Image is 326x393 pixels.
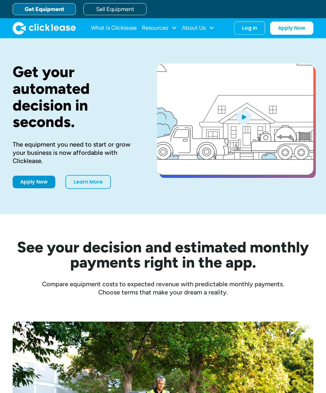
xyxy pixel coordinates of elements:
a: Learn More [65,175,111,189]
a: What Is Clicklease [91,22,137,34]
div: Compare equipment costs to expected revenue with predictable monthly payments. Choose terms that ... [13,280,313,296]
a: Apply Now [13,176,55,188]
div: Log In [242,25,257,31]
div: Resources [142,22,177,34]
a: Sell Equipment [83,3,147,15]
div: The equipment you need to start or grow your business is now affordable with Clicklease. [13,140,137,165]
h2: See your decision and estimated monthly payments right in the app. [13,239,313,270]
a: home [13,22,76,34]
a: open lightbox [157,63,313,175]
div: About Us [182,22,214,34]
img: Clicklease logo [13,22,76,34]
img: Blue play button logo on a light blue circular background [235,108,252,126]
h1: Get your automated decision in seconds. [13,63,137,130]
a: Apply Now [270,21,313,35]
a: Get Equipment [13,3,76,15]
